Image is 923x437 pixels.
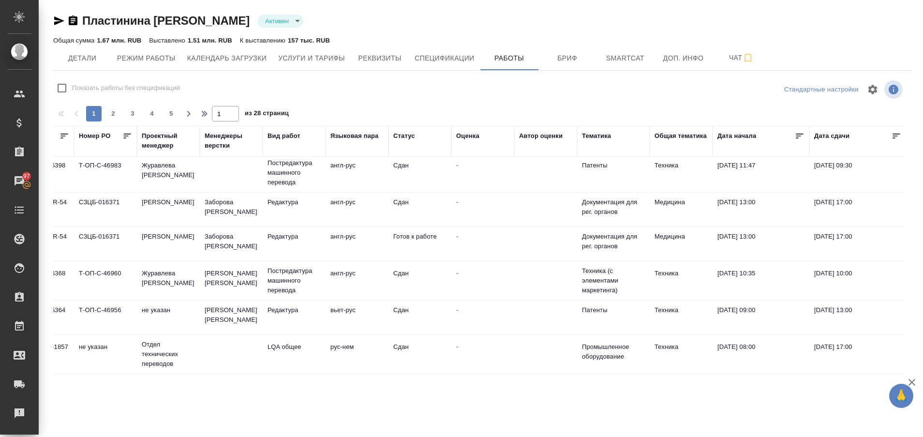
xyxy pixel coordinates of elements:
span: Спецификации [415,52,474,64]
p: Документация для рег. органов [582,232,645,251]
td: Техника [650,301,713,334]
div: Активен [257,15,303,28]
a: - [456,306,458,314]
td: Сдан [388,193,451,226]
a: - [456,270,458,277]
span: 5 [164,109,179,119]
span: Smartcat [602,52,649,64]
p: Редактура [268,232,321,241]
span: Услуги и тарифы [278,52,345,64]
p: Патенты [582,161,645,170]
td: рус-нем [326,337,388,371]
td: англ-рус [326,227,388,261]
span: Показать работы без спецификаций [72,83,180,93]
p: Общая сумма [53,37,97,44]
p: К выставлению [240,37,288,44]
div: Общая тематика [655,131,707,141]
p: 1.51 млн. RUB [188,37,232,44]
span: 🙏 [893,386,909,406]
td: [DATE] 13:00 [713,227,809,261]
a: - [456,343,458,350]
button: 🙏 [889,384,913,408]
td: [DATE] 17:00 [809,227,906,261]
span: Работы [486,52,533,64]
td: Заборова [PERSON_NAME] [200,193,263,226]
p: 1.67 млн. RUB [97,37,141,44]
span: Календарь загрузки [187,52,267,64]
p: LQA общее [268,342,321,352]
p: Постредактура машинного перевода [268,158,321,187]
div: Дата сдачи [814,131,849,141]
button: Скопировать ссылку [67,15,79,27]
p: Редактура [268,305,321,315]
td: англ-рус [326,156,388,190]
td: не указан [74,377,137,410]
td: [DATE] 10:00 [809,264,906,298]
td: Отдел технических переводов [137,374,200,413]
p: Документация для рег. органов [582,197,645,217]
td: Отдел технических переводов [137,335,200,374]
p: 157 тыс. RUB [288,37,330,44]
td: Т-ОП-С-46960 [74,264,137,298]
span: 2 [105,109,121,119]
div: Менеджеры верстки [205,131,258,151]
td: вьет-рус [326,301,388,334]
span: из 28 страниц [245,107,289,121]
p: Техника (с элементами маркетинга) [582,266,645,295]
button: Активен [262,17,292,25]
td: [DATE] 10:35 [713,264,809,298]
td: не указан [137,301,200,334]
a: - [456,162,458,169]
td: Техника [650,156,713,190]
a: - [456,233,458,240]
svg: Подписаться [742,52,754,64]
td: англ-рус [326,193,388,226]
button: 5 [164,106,179,121]
div: Языковая пара [330,131,379,141]
span: Режим работы [117,52,176,64]
td: [DATE] 17:00 [809,193,906,226]
td: СЗЦБ-016371 [74,227,137,261]
td: [DATE] 11:47 [713,156,809,190]
span: 97 [17,171,36,181]
td: Т-ОП-С-46956 [74,301,137,334]
td: [DATE] 13:00 [809,301,906,334]
span: Чат [718,52,765,64]
td: [DATE] 17:00 [809,337,906,371]
div: Дата начала [717,131,756,141]
div: Номер PO [79,131,110,141]
td: Техника [650,337,713,371]
div: Тематика [582,131,611,141]
td: Сдан [388,337,451,371]
span: 4 [144,109,160,119]
span: Доп. инфо [660,52,707,64]
td: [PERSON_NAME] [137,193,200,226]
td: Сдан [388,301,451,334]
td: Журавлева [PERSON_NAME] [137,264,200,298]
p: Редактура [268,197,321,207]
td: Медицина [650,227,713,261]
a: Пластинина [PERSON_NAME] [82,14,250,27]
td: [DATE] 09:30 [809,156,906,190]
div: Проектный менеджер [142,131,195,151]
td: Журавлева [PERSON_NAME] [137,156,200,190]
td: Т-ОП-С-46983 [74,156,137,190]
td: [PERSON_NAME] [PERSON_NAME] [200,264,263,298]
span: Настроить таблицу [861,78,884,101]
td: Готов к работе [388,227,451,261]
td: Сдан [388,156,451,190]
td: [DATE] 17:00 [809,377,906,410]
td: Сдан [388,264,451,298]
td: англ-рус [326,264,388,298]
p: Патенты [582,305,645,315]
span: Бриф [544,52,591,64]
td: Техника [650,377,713,410]
td: - [326,377,388,410]
td: СЗЦБ-016371 [74,193,137,226]
td: не указан [74,337,137,371]
p: Выставлено [149,37,188,44]
button: 2 [105,106,121,121]
td: [DATE] 13:00 [713,193,809,226]
div: Вид работ [268,131,300,141]
div: Оценка [456,131,479,141]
